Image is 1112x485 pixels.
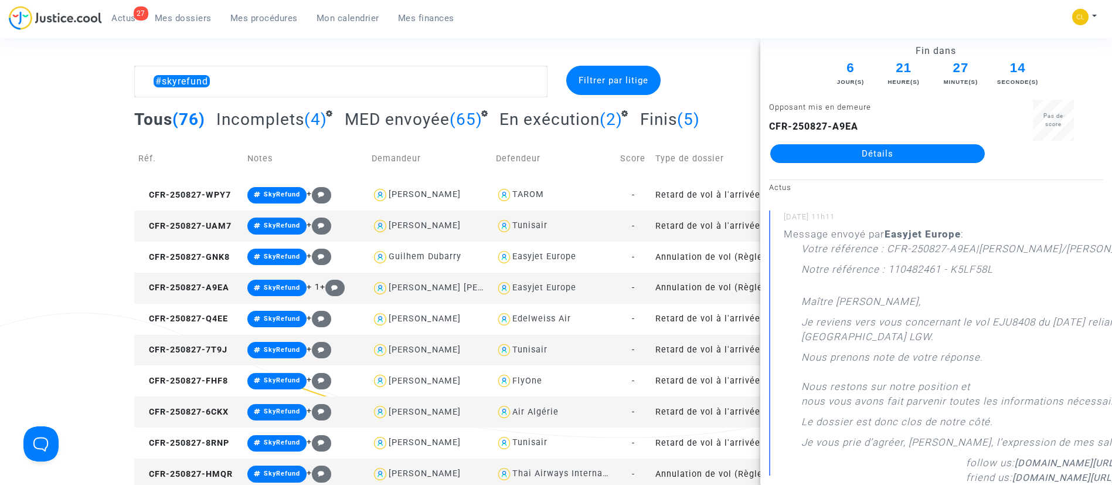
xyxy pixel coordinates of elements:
span: + [307,375,332,385]
div: [PERSON_NAME] [389,407,461,417]
div: Fin dans [826,44,1046,58]
td: Retard de vol à l'arrivée (Règlement CE n°261/2004) [651,179,776,211]
b: Easyjet Europe [885,228,961,240]
div: TAROM [512,189,544,199]
img: icon-user.svg [496,403,513,420]
div: Easyjet Europe [512,252,576,262]
span: SkyRefund [264,470,300,477]
span: + [307,251,332,261]
span: SkyRefund [264,408,300,415]
div: Air Algérie [512,407,559,417]
span: Mes dossiers [155,13,212,23]
span: + [307,344,332,354]
span: CFR-250827-6CKX [138,407,229,417]
div: Easyjet Europe [512,283,576,293]
span: MED envoyée [345,110,450,129]
a: Mes finances [389,9,464,27]
a: Mon calendrier [307,9,389,27]
img: icon-user.svg [496,280,513,297]
span: CFR-250827-8RNP [138,438,229,448]
span: - [632,376,635,386]
td: Retard de vol à l'arrivée (Règlement CE n°261/2004) [651,211,776,242]
span: - [632,345,635,355]
img: icon-user.svg [372,186,389,204]
span: Incomplets [216,110,304,129]
div: Tunisair [512,437,548,447]
img: icon-user.svg [496,186,513,204]
span: CFR-250827-GNK8 [138,252,230,262]
span: CFR-250827-HMQR [138,469,233,479]
span: + [307,437,332,447]
span: + [307,406,332,416]
span: 27 [940,58,982,78]
img: icon-user.svg [372,311,389,328]
span: - [632,190,635,200]
b: CFR-250827-A9EA [769,121,858,132]
td: Réf. [134,138,243,179]
iframe: Help Scout Beacon - Open [23,426,59,462]
img: icon-user.svg [496,218,513,235]
span: Pas de score [1043,113,1063,127]
img: icon-user.svg [372,372,389,389]
span: SkyRefund [264,315,300,323]
span: CFR-250827-WPY7 [138,190,231,200]
span: CFR-250827-A9EA [138,283,229,293]
img: icon-user.svg [372,342,389,359]
div: Guilhem Dubarry [389,252,461,262]
img: icon-user.svg [496,372,513,389]
span: SkyRefund [264,284,300,291]
div: [PERSON_NAME] [389,345,461,355]
img: jc-logo.svg [9,6,102,30]
span: Filtrer par litige [579,75,648,86]
span: Tous [134,110,172,129]
small: [DATE] 11h11 [784,212,1103,227]
span: Mes finances [398,13,454,23]
div: [PERSON_NAME] [389,314,461,324]
span: 21 [883,58,925,78]
div: 27 [134,6,148,21]
img: icon-user.svg [496,311,513,328]
img: icon-user.svg [496,466,513,483]
div: Heure(s) [883,78,925,86]
a: Mes procédures [221,9,307,27]
span: + [307,468,332,478]
span: 14 [997,58,1039,78]
span: Mes procédures [230,13,298,23]
td: Retard de vol à l'arrivée (Règlement CE n°261/2004) [651,428,776,459]
td: Retard de vol à l'arrivée (Règlement CE n°261/2004) [651,365,776,396]
span: SkyRefund [264,222,300,229]
td: Score [616,138,651,179]
span: SkyRefund [264,377,300,384]
span: Finis [640,110,677,129]
img: icon-user.svg [496,435,513,452]
span: + [307,313,332,323]
td: Type de dossier [651,138,776,179]
span: (4) [304,110,327,129]
span: Actus [111,13,136,23]
td: Defendeur [492,138,616,179]
span: friend us: [966,472,1012,483]
span: SkyRefund [264,439,300,446]
span: follow us: [966,457,1015,469]
span: (5) [677,110,700,129]
img: icon-user.svg [372,403,389,420]
img: icon-user.svg [496,249,513,266]
div: [PERSON_NAME] [389,469,461,479]
a: Détails [770,144,985,163]
span: - [632,221,635,231]
div: [PERSON_NAME] [389,189,461,199]
p: Maître [PERSON_NAME], [801,294,921,315]
img: icon-user.svg [372,249,389,266]
div: FlyOne [512,376,542,386]
div: [PERSON_NAME] [389,376,461,386]
span: SkyRefund [264,346,300,354]
span: En exécution [499,110,600,129]
td: Annulation de vol (Règlement CE n°261/2004) [651,242,776,273]
span: CFR-250827-FHF8 [138,376,228,386]
span: - [632,469,635,479]
a: 27Actus [102,9,145,27]
img: icon-user.svg [372,466,389,483]
span: - [632,314,635,324]
img: icon-user.svg [496,342,513,359]
span: CFR-250827-7T9J [138,345,227,355]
